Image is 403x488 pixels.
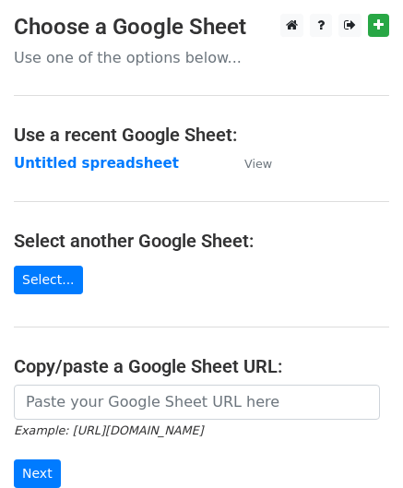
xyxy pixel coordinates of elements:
a: Select... [14,266,83,294]
a: Untitled spreadsheet [14,155,179,172]
small: View [244,157,272,171]
h3: Choose a Google Sheet [14,14,389,41]
h4: Copy/paste a Google Sheet URL: [14,355,389,377]
a: View [226,155,272,172]
input: Paste your Google Sheet URL here [14,385,380,420]
small: Example: [URL][DOMAIN_NAME] [14,423,203,437]
input: Next [14,459,61,488]
p: Use one of the options below... [14,48,389,67]
h4: Select another Google Sheet: [14,230,389,252]
h4: Use a recent Google Sheet: [14,124,389,146]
